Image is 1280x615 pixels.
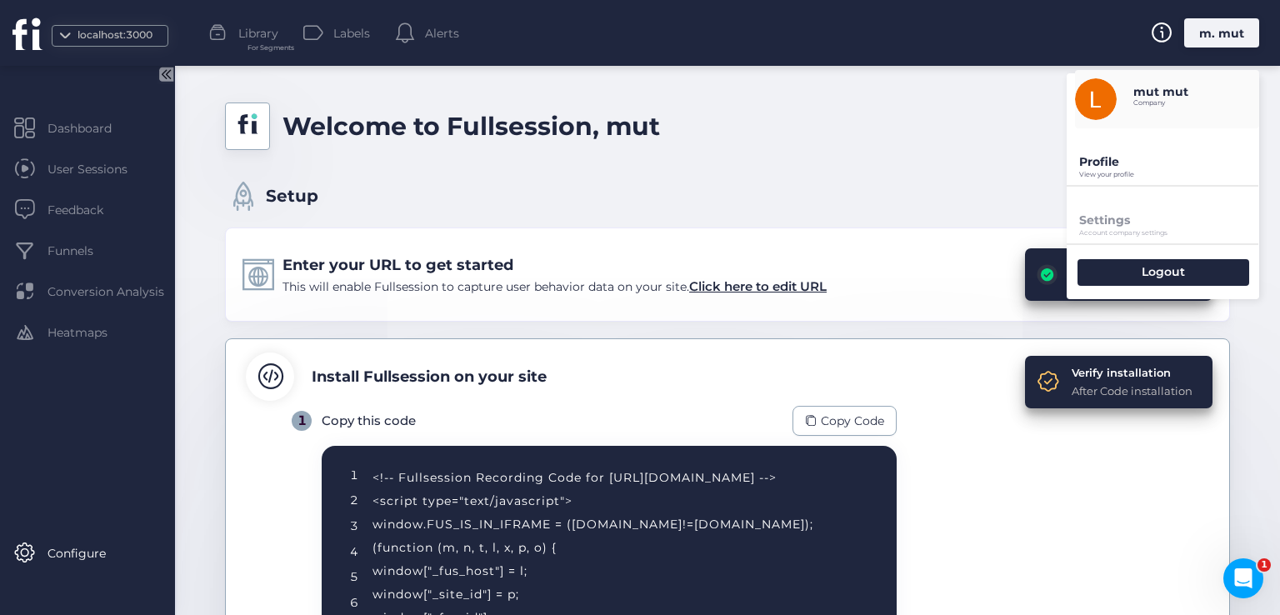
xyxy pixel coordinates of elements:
span: 1 [1257,558,1271,572]
span: User Sessions [47,160,152,178]
div: This will enable Fullsession to capture user behavior data on your site. [282,277,827,297]
span: Setup [266,183,318,209]
p: Account company settings [1079,229,1259,237]
p: Logout [1142,264,1185,279]
div: After Code installation [1072,382,1192,399]
div: 2 [350,491,358,509]
div: 6 [350,593,358,612]
p: View your profile [1079,171,1259,178]
span: Alerts [425,24,459,42]
div: Verify installation [1072,364,1192,381]
span: Labels [333,24,370,42]
div: Copy this code [322,411,416,431]
span: Library [238,24,278,42]
div: 1 [350,466,358,484]
span: Conversion Analysis [47,282,189,301]
span: Click here to edit URL [689,278,827,294]
span: Copy Code [821,412,884,430]
div: Enter your URL to get started [282,253,827,277]
span: Configure [47,544,131,562]
div: Welcome to Fullsession, mut [282,107,660,146]
div: 5 [350,567,358,586]
p: mut mut [1133,84,1188,99]
div: localhost:3000 [73,27,157,43]
div: 3 [350,517,358,535]
iframe: Intercom live chat [1223,558,1263,598]
div: m. mut [1184,18,1259,47]
span: For Segments [247,42,294,53]
div: 1 [292,411,312,431]
span: Heatmaps [47,323,132,342]
div: Install Fullsession on your site [312,365,547,388]
div: 4 [350,542,358,561]
p: Settings [1079,212,1259,227]
p: Profile [1079,154,1259,169]
span: Feedback [47,201,128,219]
span: Funnels [47,242,118,260]
p: Company [1133,99,1188,107]
img: avatar [1075,78,1117,120]
span: Dashboard [47,119,137,137]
